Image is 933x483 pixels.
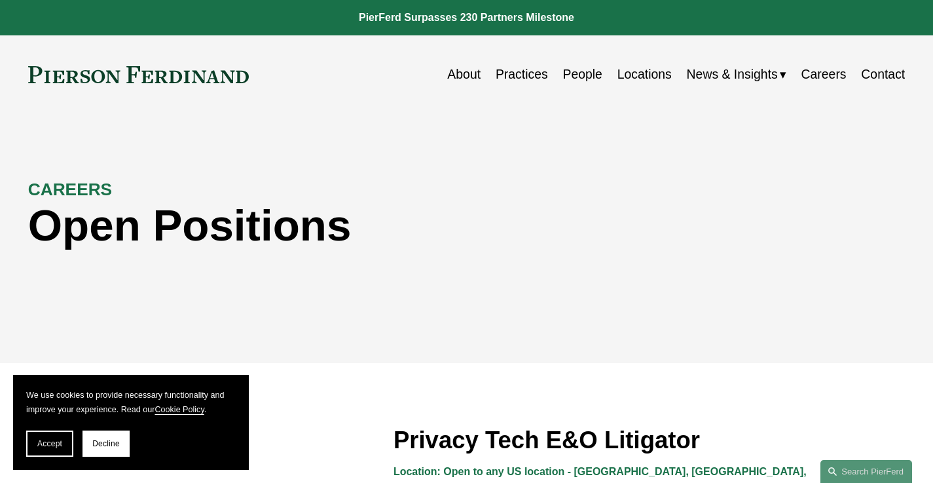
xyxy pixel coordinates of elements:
button: Decline [82,431,130,457]
a: About [447,62,481,87]
h1: Open Positions [28,201,686,251]
a: Cookie Policy [155,405,204,414]
span: Accept [37,439,62,448]
a: folder dropdown [687,62,786,87]
span: News & Insights [687,63,778,86]
a: Locations [617,62,672,87]
a: Careers [801,62,847,87]
a: Search this site [820,460,912,483]
a: Contact [861,62,905,87]
strong: CAREERS [28,180,112,199]
button: Accept [26,431,73,457]
p: We use cookies to provide necessary functionality and improve your experience. Read our . [26,388,236,417]
a: Practices [496,62,548,87]
section: Cookie banner [13,375,249,470]
h3: Privacy Tech E&O Litigator [393,425,905,455]
a: People [562,62,602,87]
span: Decline [92,439,120,448]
